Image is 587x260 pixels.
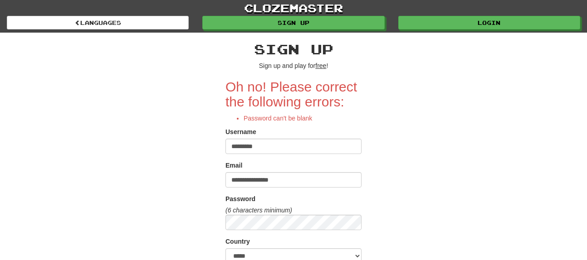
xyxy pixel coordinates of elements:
label: Password [225,194,255,203]
label: Country [225,237,250,246]
label: Email [225,161,242,170]
label: Username [225,127,256,136]
a: Languages [7,16,189,29]
p: Sign up and play for ! [225,61,362,70]
li: Password can't be blank [244,114,362,123]
a: Sign up [202,16,384,29]
a: Login [398,16,580,29]
u: free [315,62,326,69]
h2: Sign up [225,42,362,57]
em: (6 characters minimum) [225,207,292,214]
h2: Oh no! Please correct the following errors: [225,79,362,109]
